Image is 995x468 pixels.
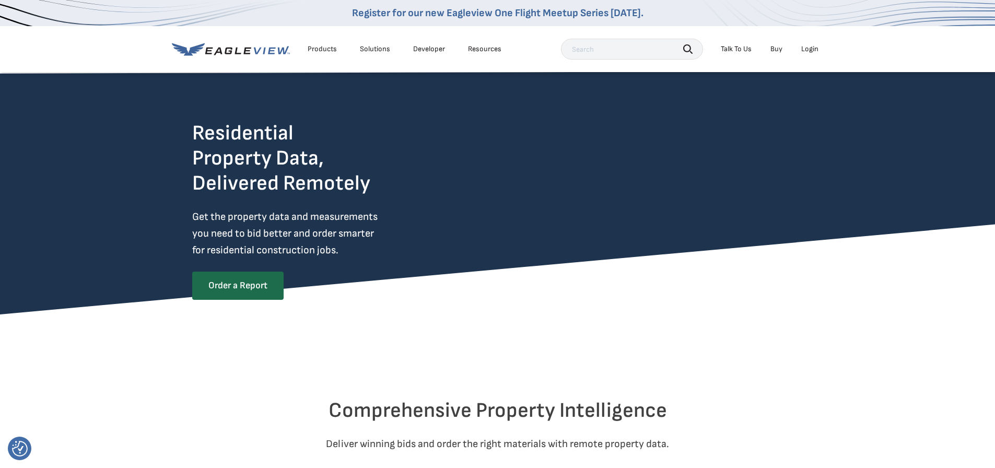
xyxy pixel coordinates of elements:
div: Solutions [360,44,390,54]
a: Register for our new Eagleview One Flight Meetup Series [DATE]. [352,7,643,19]
p: Deliver winning bids and order the right materials with remote property data. [192,436,803,452]
button: Consent Preferences [12,441,28,457]
div: Login [801,44,818,54]
div: Products [308,44,337,54]
p: Get the property data and measurements you need to bid better and order smarter for residential c... [192,208,421,259]
h2: Comprehensive Property Intelligence [192,398,803,423]
h2: Residential Property Data, Delivered Remotely [192,121,370,196]
img: Revisit consent button [12,441,28,457]
a: Developer [413,44,445,54]
input: Search [561,39,703,60]
div: Resources [468,44,501,54]
a: Buy [770,44,782,54]
a: Order a Report [192,272,284,300]
div: Talk To Us [721,44,752,54]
